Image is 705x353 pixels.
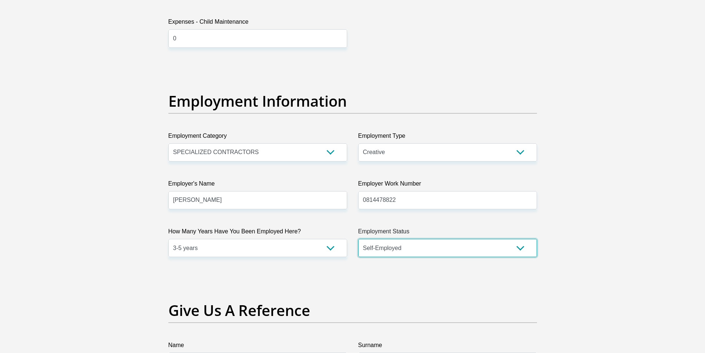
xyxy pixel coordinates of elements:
label: Name [168,341,347,353]
h2: Employment Information [168,92,537,110]
h2: Give Us A Reference [168,302,537,319]
input: Employer Work Number [358,191,537,209]
label: Employment Type [358,131,537,143]
input: Employer's Name [168,191,347,209]
label: How Many Years Have You Been Employed Here? [168,227,347,239]
label: Employment Category [168,131,347,143]
label: Employment Status [358,227,537,239]
label: Employer Work Number [358,179,537,191]
input: Expenses - Child Maintenance [168,29,347,47]
label: Expenses - Child Maintenance [168,17,347,29]
label: Employer's Name [168,179,347,191]
label: Surname [358,341,537,353]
